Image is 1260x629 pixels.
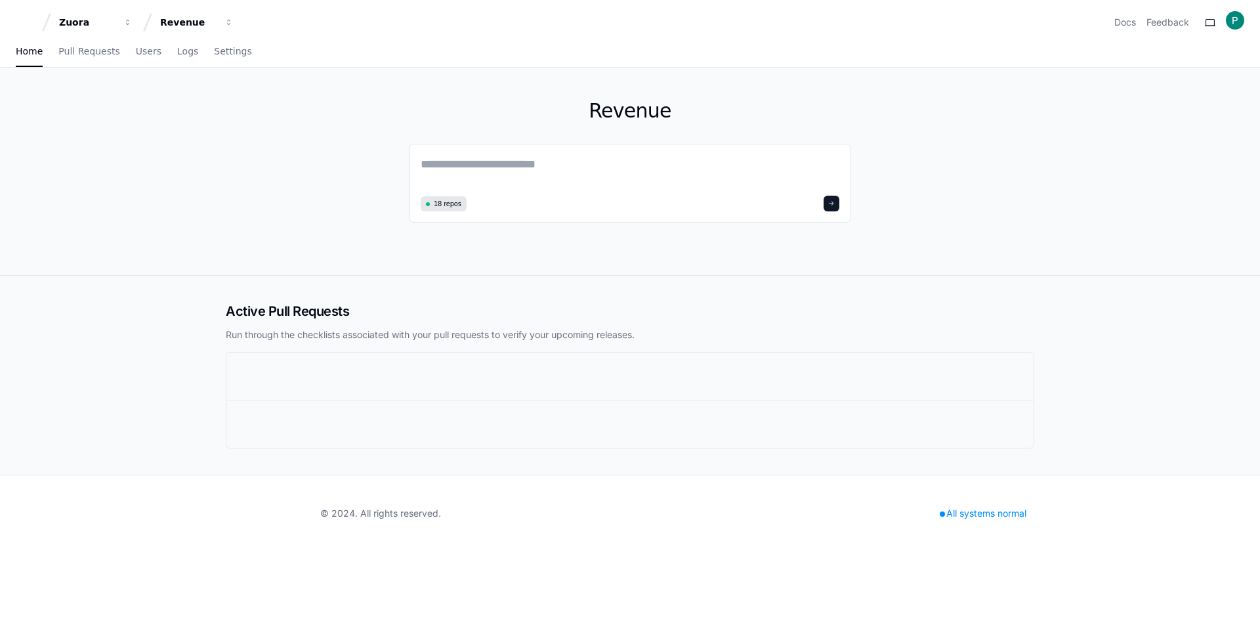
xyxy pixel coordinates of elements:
a: Home [16,37,43,67]
a: Pull Requests [58,37,119,67]
button: Feedback [1146,16,1189,29]
span: Home [16,47,43,55]
a: Logs [177,37,198,67]
span: Settings [214,47,251,55]
h2: Active Pull Requests [226,302,1034,320]
img: ACg8ocJ0izoIwGK_qduMLY-dSNDVgcUXVtLJ0powDnXFP85C7BB8IA=s96-c [1226,11,1244,30]
button: Revenue [155,11,239,34]
div: Revenue [160,16,217,29]
a: Users [136,37,161,67]
div: All systems normal [932,504,1034,523]
span: Pull Requests [58,47,119,55]
p: Run through the checklists associated with your pull requests to verify your upcoming releases. [226,328,1034,341]
div: © 2024. All rights reserved. [320,507,441,520]
span: Logs [177,47,198,55]
div: Zuora [59,16,115,29]
a: Docs [1114,16,1136,29]
button: Zuora [54,11,138,34]
a: Settings [214,37,251,67]
span: 18 repos [434,199,461,209]
h1: Revenue [409,99,850,123]
span: Users [136,47,161,55]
